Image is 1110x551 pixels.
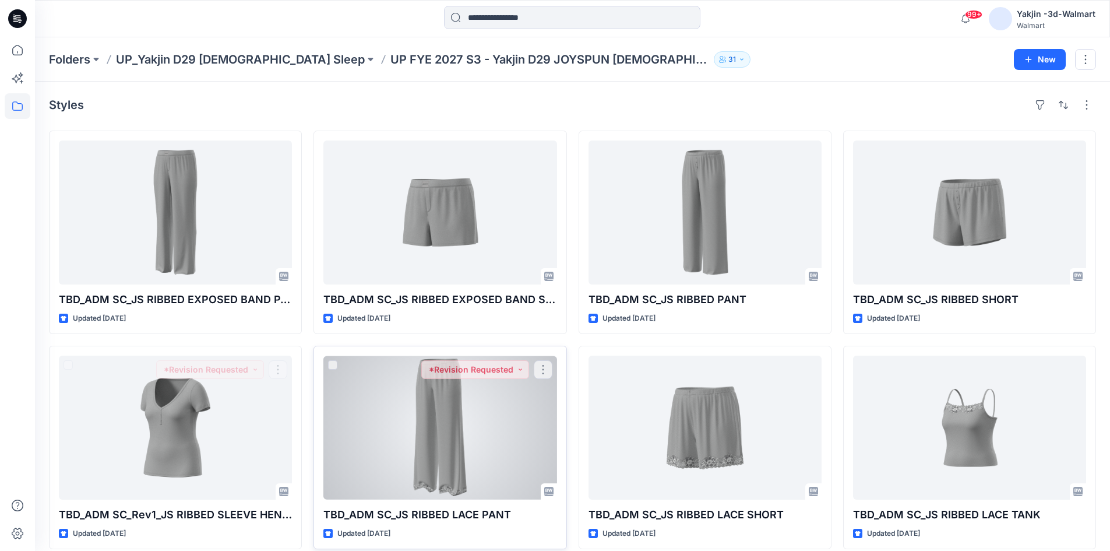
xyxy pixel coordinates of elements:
[589,292,822,308] p: TBD_ADM SC_JS RIBBED PANT
[323,507,556,523] p: TBD_ADM SC_JS RIBBED LACE PANT
[589,356,822,500] a: TBD_ADM SC_JS RIBBED LACE SHORT
[589,141,822,285] a: TBD_ADM SC_JS RIBBED PANT
[337,528,390,540] p: Updated [DATE]
[59,507,292,523] p: TBD_ADM SC_Rev1_JS RIBBED SLEEVE HENLEY TOP
[853,292,1086,308] p: TBD_ADM SC_JS RIBBED SHORT
[602,313,656,325] p: Updated [DATE]
[714,51,750,68] button: 31
[965,10,982,19] span: 99+
[853,141,1086,285] a: TBD_ADM SC_JS RIBBED SHORT
[728,53,736,66] p: 31
[59,141,292,285] a: TBD_ADM SC_JS RIBBED EXPOSED BAND PANT
[1017,7,1095,21] div: Yakjin -3d-Walmart
[602,528,656,540] p: Updated [DATE]
[589,507,822,523] p: TBD_ADM SC_JS RIBBED LACE SHORT
[1017,21,1095,30] div: Walmart
[59,292,292,308] p: TBD_ADM SC_JS RIBBED EXPOSED BAND PANT
[73,528,126,540] p: Updated [DATE]
[49,51,90,68] a: Folders
[1014,49,1066,70] button: New
[337,313,390,325] p: Updated [DATE]
[49,98,84,112] h4: Styles
[853,356,1086,500] a: TBD_ADM SC_JS RIBBED LACE TANK
[323,356,556,500] a: TBD_ADM SC_JS RIBBED LACE PANT
[867,313,920,325] p: Updated [DATE]
[323,292,556,308] p: TBD_ADM SC_JS RIBBED EXPOSED BAND SHORT
[853,507,1086,523] p: TBD_ADM SC_JS RIBBED LACE TANK
[73,313,126,325] p: Updated [DATE]
[989,7,1012,30] img: avatar
[323,141,556,285] a: TBD_ADM SC_JS RIBBED EXPOSED BAND SHORT
[867,528,920,540] p: Updated [DATE]
[390,51,709,68] p: UP FYE 2027 S3 - Yakjin D29 JOYSPUN [DEMOGRAPHIC_DATA] Sleepwear
[59,356,292,500] a: TBD_ADM SC_Rev1_JS RIBBED SLEEVE HENLEY TOP
[116,51,365,68] a: UP_Yakjin D29 [DEMOGRAPHIC_DATA] Sleep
